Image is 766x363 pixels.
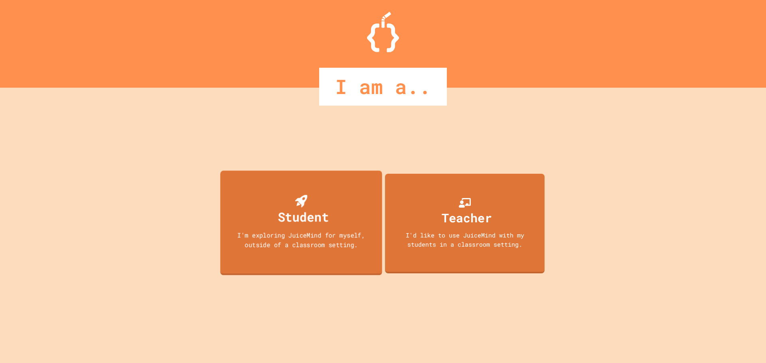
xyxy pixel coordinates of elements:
div: I'm exploring JuiceMind for myself, outside of a classroom setting. [228,230,374,249]
div: Teacher [442,209,492,227]
div: Student [278,207,329,226]
div: I'd like to use JuiceMind with my students in a classroom setting. [393,231,537,249]
div: I am a.. [319,68,447,106]
img: Logo.svg [367,12,399,52]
